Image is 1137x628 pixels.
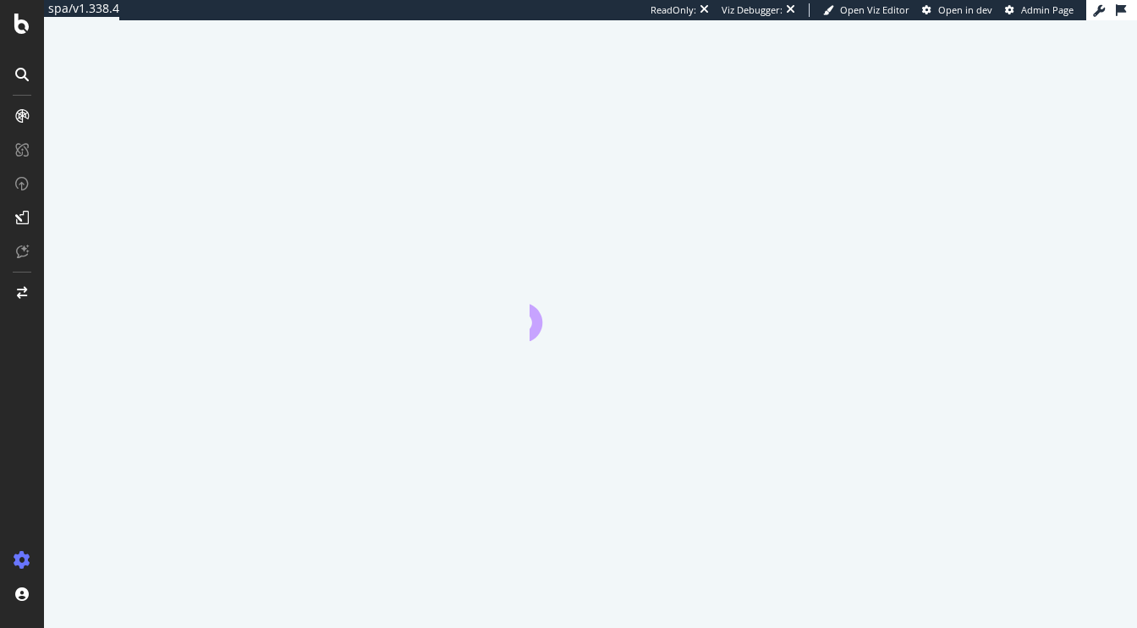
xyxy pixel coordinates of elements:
[651,3,696,17] div: ReadOnly:
[840,3,909,16] span: Open Viz Editor
[922,3,992,17] a: Open in dev
[1021,3,1074,16] span: Admin Page
[530,280,651,341] div: animation
[1005,3,1074,17] a: Admin Page
[823,3,909,17] a: Open Viz Editor
[938,3,992,16] span: Open in dev
[722,3,783,17] div: Viz Debugger:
